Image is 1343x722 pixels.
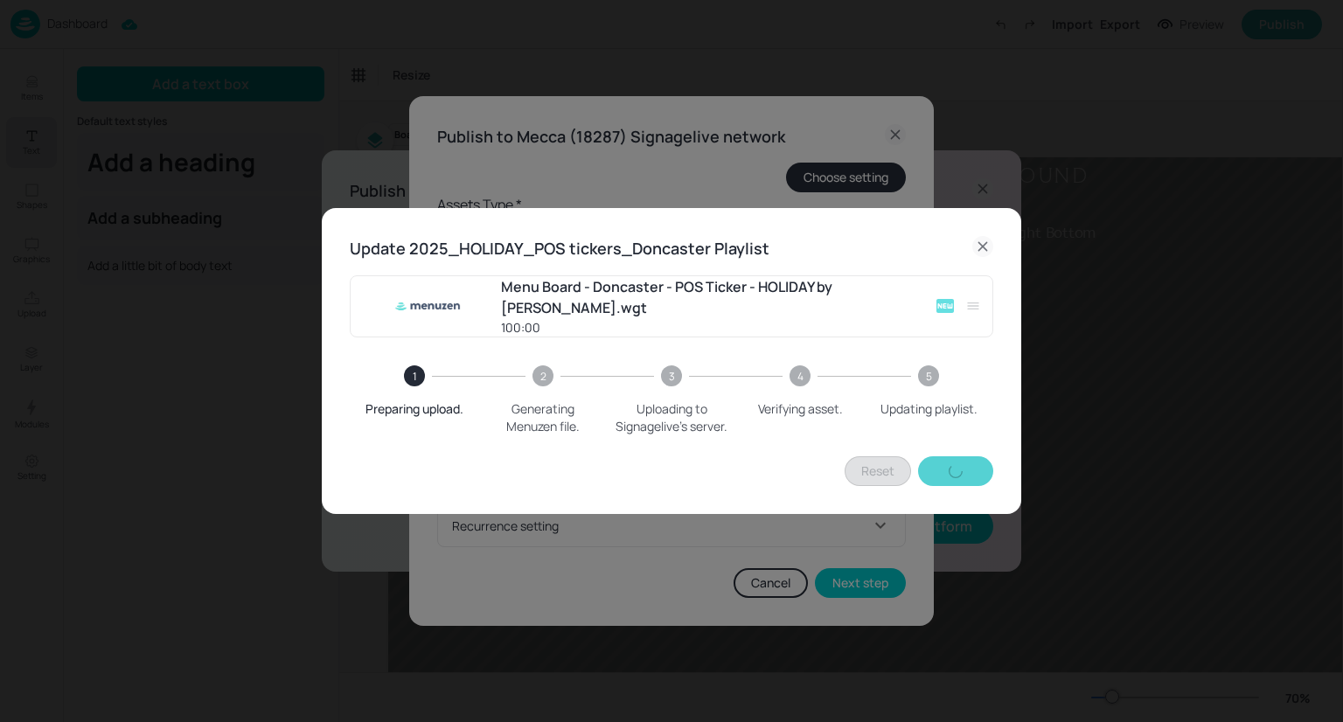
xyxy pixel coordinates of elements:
img: menuzen.png [377,279,482,334]
div: Menu Board - Doncaster - POS Ticker - HOLIDAY by [PERSON_NAME].wgt [501,276,924,318]
span: Uploading to Signagelive's server. [614,400,728,435]
span: Verifying asset. [743,400,858,418]
text: 4 [797,368,804,383]
span: Preparing upload. [357,400,471,418]
div: 100:00 [501,318,924,337]
h6: Update 2025_HOLIDAY_POS tickers_Doncaster Playlist [350,236,769,261]
text: 3 [669,368,675,383]
span: Generating Menuzen file. [485,400,600,435]
text: 2 [539,368,546,383]
text: 5 [926,368,932,383]
span: Updating playlist. [872,400,986,418]
text: 1 [412,368,416,383]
